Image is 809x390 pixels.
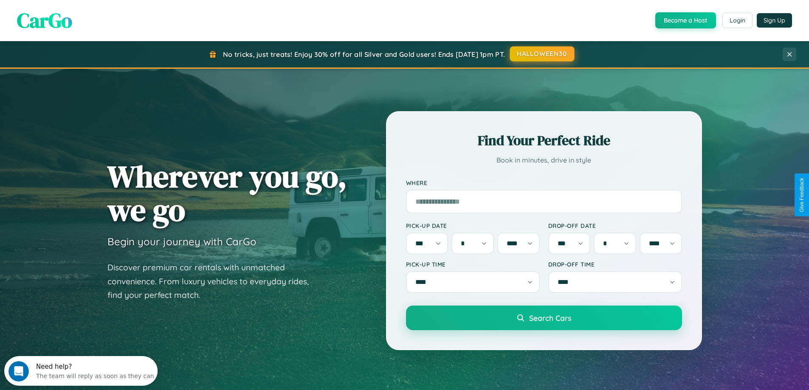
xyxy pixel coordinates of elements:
[32,7,150,14] div: Need help?
[107,261,320,302] p: Discover premium car rentals with unmatched convenience. From luxury vehicles to everyday rides, ...
[799,178,805,212] div: Give Feedback
[510,46,575,62] button: HALLOWEEN30
[722,13,753,28] button: Login
[4,356,158,386] iframe: Intercom live chat discovery launcher
[107,160,347,227] h1: Wherever you go, we go
[406,179,682,186] label: Where
[3,3,158,27] div: Open Intercom Messenger
[529,313,571,323] span: Search Cars
[406,131,682,150] h2: Find Your Perfect Ride
[223,50,505,59] span: No tricks, just treats! Enjoy 30% off for all Silver and Gold users! Ends [DATE] 1pm PT.
[17,6,72,34] span: CarGo
[548,222,682,229] label: Drop-off Date
[548,261,682,268] label: Drop-off Time
[406,261,540,268] label: Pick-up Time
[8,361,29,382] iframe: Intercom live chat
[107,235,257,248] h3: Begin your journey with CarGo
[757,13,792,28] button: Sign Up
[406,154,682,166] p: Book in minutes, drive in style
[406,306,682,330] button: Search Cars
[32,14,150,23] div: The team will reply as soon as they can
[406,222,540,229] label: Pick-up Date
[655,12,716,28] button: Become a Host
